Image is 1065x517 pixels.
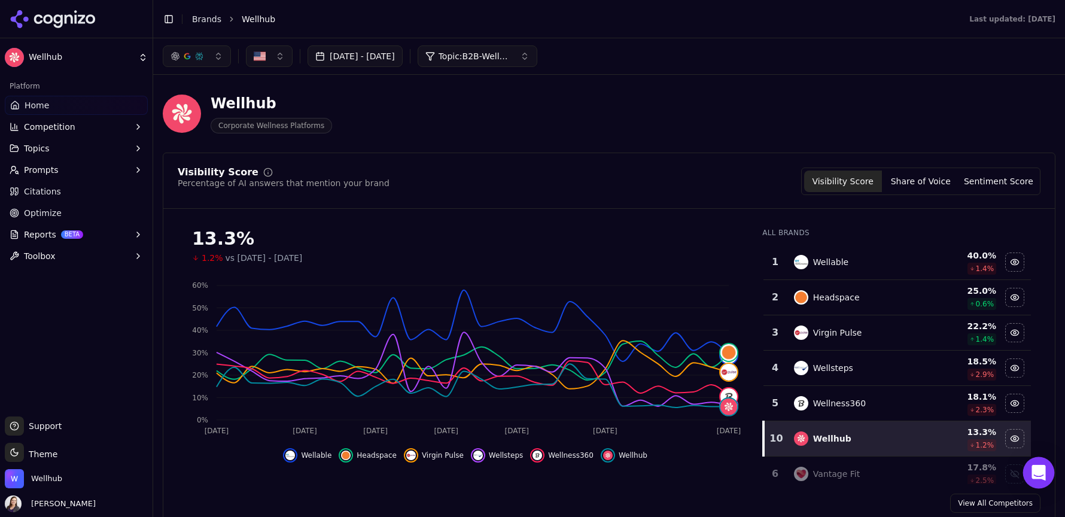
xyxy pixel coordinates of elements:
span: 1.4 % [976,334,994,344]
span: Headspace [357,451,397,460]
span: [PERSON_NAME] [26,498,96,509]
span: Toolbox [24,250,56,262]
tspan: 30% [192,349,208,357]
img: headspace [720,344,737,361]
tr: 5wellness360Wellness36018.1%2.3%Hide wellness360 data [763,386,1031,421]
button: Share of Voice [882,171,960,192]
tspan: [DATE] [363,427,388,435]
span: Wellhub [242,13,275,25]
img: virgin pulse [720,364,737,381]
tr: 4wellstepsWellsteps18.5%2.9%Hide wellsteps data [763,351,1031,386]
img: wellness360 [532,451,542,460]
tspan: [DATE] [593,427,617,435]
span: Topics [24,142,50,154]
tspan: [DATE] [717,427,741,435]
div: 2 [768,290,782,305]
img: wellness360 [794,396,808,410]
span: Theme [24,449,57,459]
div: 3 [768,326,782,340]
a: View All Competitors [950,494,1040,513]
button: Hide wellable data [1005,253,1024,272]
tr: 6vantage fitVantage Fit17.8%2.5%Show vantage fit data [763,457,1031,492]
span: 2.5 % [976,476,994,485]
div: Wellable [813,256,848,268]
tspan: 50% [192,304,208,312]
a: Brands [192,14,221,24]
a: Home [5,96,148,115]
img: headspace [341,451,351,460]
span: Wellhub [29,52,133,63]
div: 40.0 % [927,250,996,261]
button: Hide headspace data [339,448,397,463]
div: Wellhub [211,94,332,113]
button: Competition [5,117,148,136]
span: 1.4 % [976,264,994,273]
tspan: [DATE] [505,427,530,435]
span: Reports [24,229,56,241]
img: wellhub [603,451,613,460]
button: Open user button [5,495,96,512]
span: Corporate Wellness Platforms [211,118,332,133]
button: [DATE] - [DATE] [308,45,403,67]
tspan: [DATE] [434,427,459,435]
tspan: [DATE] [205,427,229,435]
span: Support [24,420,62,432]
div: Headspace [813,291,860,303]
div: Platform [5,77,148,96]
span: 2.9 % [976,370,994,379]
img: Lauren Turner [5,495,22,512]
img: wellable [285,451,295,460]
div: 18.1 % [927,391,996,403]
button: Hide wellhub data [601,448,647,463]
button: Sentiment Score [960,171,1037,192]
button: Hide wellsteps data [471,448,523,463]
button: Open organization switcher [5,469,62,488]
div: All Brands [762,228,1031,238]
tspan: 60% [192,281,208,290]
a: Citations [5,182,148,201]
span: Wellsteps [489,451,523,460]
span: 2.3 % [976,405,994,415]
button: Hide headspace data [1005,288,1024,307]
button: Hide wellhub data [1005,429,1024,448]
div: 1 [768,255,782,269]
img: Wellhub [163,95,201,133]
button: Hide wellable data [283,448,331,463]
div: 13.3% [192,228,738,250]
div: 4 [768,361,782,375]
button: Topics [5,139,148,158]
tr: 2headspaceHeadspace25.0%0.6%Hide headspace data [763,280,1031,315]
button: Hide virgin pulse data [1005,323,1024,342]
img: wellhub [720,399,737,415]
span: Home [25,99,49,111]
div: Wellhub [813,433,851,445]
button: Hide wellsteps data [1005,358,1024,378]
span: Wellhub [619,451,647,460]
img: wellhub [794,431,808,446]
tspan: 40% [192,326,208,334]
span: Competition [24,121,75,133]
button: Hide wellness360 data [1005,394,1024,413]
span: Virgin Pulse [422,451,464,460]
tspan: 0% [197,416,208,424]
div: 5 [768,396,782,410]
img: vantage fit [794,467,808,481]
div: Vantage Fit [813,468,860,480]
button: Hide wellness360 data [530,448,594,463]
button: Prompts [5,160,148,180]
div: Percentage of AI answers that mention your brand [178,177,390,189]
div: Visibility Score [178,168,258,177]
span: vs [DATE] - [DATE] [226,252,303,264]
div: 6 [768,467,782,481]
span: Wellable [301,451,331,460]
div: 17.8 % [927,461,996,473]
tr: 1wellableWellable40.0%1.4%Hide wellable data [763,245,1031,280]
img: United States [254,50,266,62]
span: Wellness360 [548,451,594,460]
div: 10 [769,431,782,446]
div: Virgin Pulse [813,327,862,339]
div: 25.0 % [927,285,996,297]
img: Wellhub [5,48,24,67]
img: wellness360 [720,388,737,405]
img: Wellhub [5,469,24,488]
